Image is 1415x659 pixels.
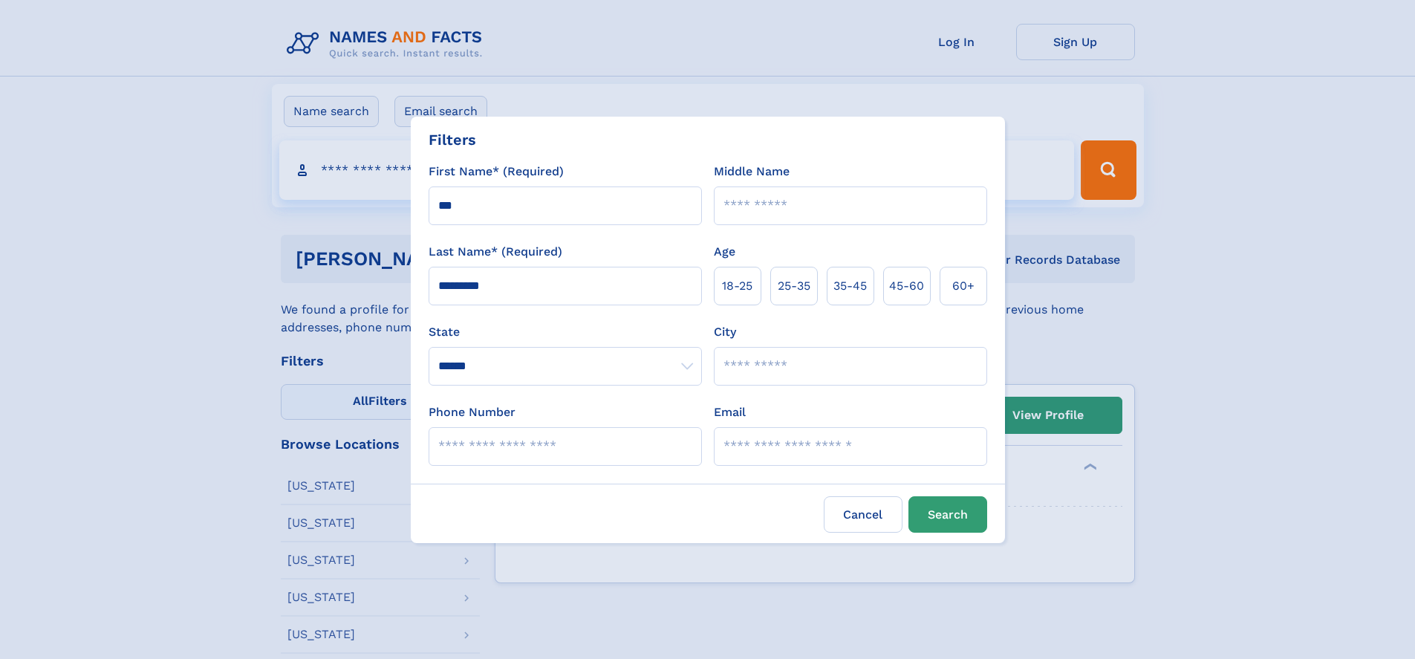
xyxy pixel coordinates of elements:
[714,243,735,261] label: Age
[952,277,975,295] span: 60+
[908,496,987,533] button: Search
[429,129,476,151] div: Filters
[889,277,924,295] span: 45‑60
[833,277,867,295] span: 35‑45
[824,496,902,533] label: Cancel
[429,403,515,421] label: Phone Number
[714,163,790,181] label: Middle Name
[714,323,736,341] label: City
[429,243,562,261] label: Last Name* (Required)
[429,163,564,181] label: First Name* (Required)
[722,277,752,295] span: 18‑25
[714,403,746,421] label: Email
[429,323,702,341] label: State
[778,277,810,295] span: 25‑35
